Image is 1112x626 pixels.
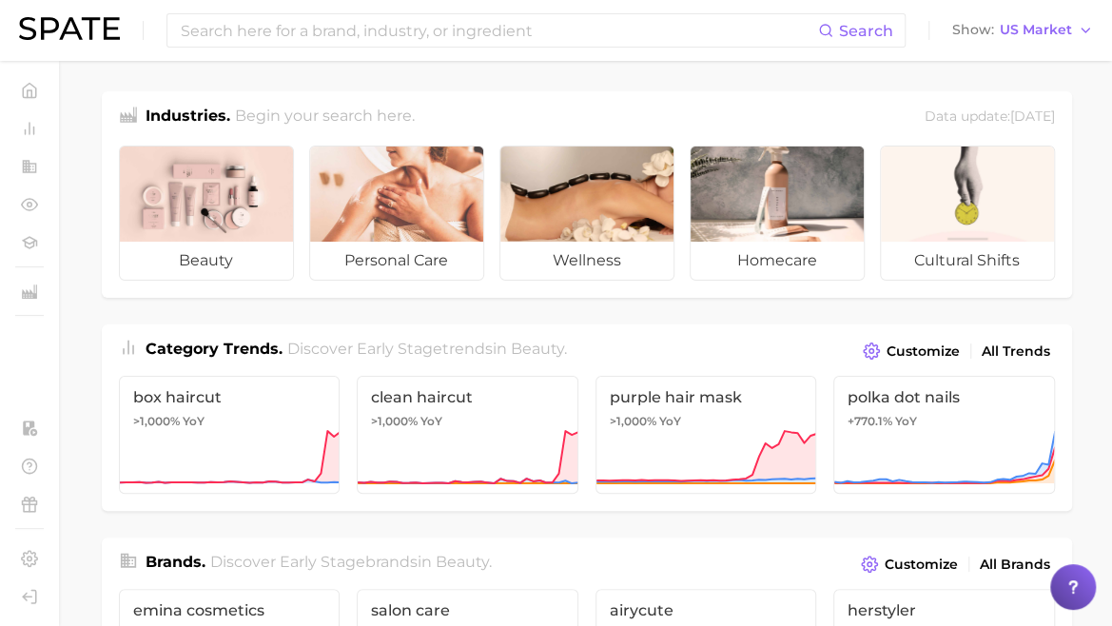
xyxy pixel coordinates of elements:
[848,388,1041,406] span: polka dot nails
[885,557,958,573] span: Customize
[690,146,865,281] a: homecare
[287,340,567,358] span: Discover Early Stage trends in .
[848,414,892,428] span: +770.1%
[133,414,180,428] span: >1,000%
[595,376,817,494] a: purple hair mask>1,000% YoY
[848,601,1041,619] span: herstyler
[858,338,964,364] button: Customize
[420,414,442,429] span: YoY
[15,582,44,611] a: Log out. Currently logged in with e-mail sarah_song@us.amorepacific.com.
[309,146,484,281] a: personal care
[499,146,674,281] a: wellness
[975,552,1055,577] a: All Brands
[235,105,415,130] h2: Begin your search here.
[880,146,1055,281] a: cultural shifts
[839,22,893,40] span: Search
[881,242,1054,280] span: cultural shifts
[357,376,578,494] a: clean haircut>1,000% YoY
[610,601,803,619] span: airycute
[947,18,1098,43] button: ShowUS Market
[119,376,341,494] a: box haircut>1,000% YoY
[120,242,293,280] span: beauty
[19,17,120,40] img: SPATE
[980,557,1050,573] span: All Brands
[133,601,326,619] span: emina cosmetics
[887,343,960,360] span: Customize
[210,553,492,571] span: Discover Early Stage brands in .
[610,414,656,428] span: >1,000%
[691,242,864,280] span: homecare
[895,414,917,429] span: YoY
[659,414,681,429] span: YoY
[146,340,283,358] span: Category Trends .
[146,553,205,571] span: Brands .
[952,25,994,35] span: Show
[179,14,818,47] input: Search here for a brand, industry, or ingredient
[436,553,489,571] span: beauty
[119,146,294,281] a: beauty
[856,551,962,577] button: Customize
[511,340,564,358] span: beauty
[977,339,1055,364] a: All Trends
[982,343,1050,360] span: All Trends
[183,414,205,429] span: YoY
[925,105,1055,130] div: Data update: [DATE]
[310,242,483,280] span: personal care
[371,414,418,428] span: >1,000%
[371,388,564,406] span: clean haircut
[833,376,1055,494] a: polka dot nails+770.1% YoY
[1000,25,1072,35] span: US Market
[371,601,564,619] span: salon care
[133,388,326,406] span: box haircut
[500,242,673,280] span: wellness
[610,388,803,406] span: purple hair mask
[146,105,230,130] h1: Industries.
